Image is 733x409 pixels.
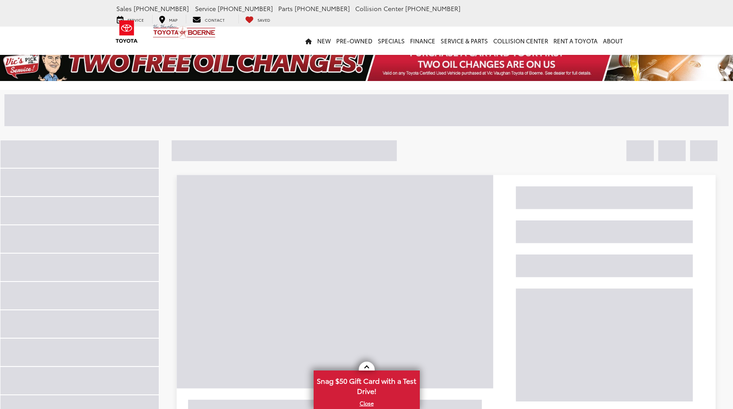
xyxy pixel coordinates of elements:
[218,4,273,13] span: [PHONE_NUMBER]
[438,27,491,55] a: Service & Parts: Opens in a new tab
[303,27,315,55] a: Home
[407,27,438,55] a: Finance
[334,27,375,55] a: Pre-Owned
[186,15,231,23] a: Contact
[491,27,551,55] a: Collision Center
[278,4,293,13] span: Parts
[195,4,216,13] span: Service
[355,4,403,13] span: Collision Center
[315,371,419,398] span: Snag $50 Gift Card with a Test Drive!
[600,27,626,55] a: About
[295,4,350,13] span: [PHONE_NUMBER]
[110,17,143,46] img: Toyota
[152,15,184,23] a: Map
[153,24,216,39] img: Vic Vaughan Toyota of Boerne
[134,4,189,13] span: [PHONE_NUMBER]
[551,27,600,55] a: Rent a Toyota
[110,15,150,23] a: Service
[315,27,334,55] a: New
[238,15,277,23] a: My Saved Vehicles
[405,4,461,13] span: [PHONE_NUMBER]
[257,17,270,23] span: Saved
[116,4,132,13] span: Sales
[375,27,407,55] a: Specials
